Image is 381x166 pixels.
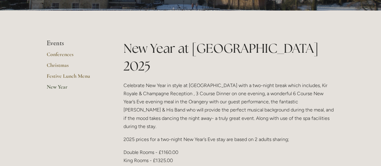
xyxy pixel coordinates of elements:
[47,51,104,62] a: Conferences
[47,73,104,83] a: Festive Lunch Menu
[123,39,335,75] h1: New Year at [GEOGRAPHIC_DATA] 2025
[47,39,104,47] li: Events
[123,81,335,130] p: Celebrate New Year in style at [GEOGRAPHIC_DATA] with a two-night break which includes, Kir Royal...
[47,62,104,73] a: Christmas
[123,135,335,143] p: 2025 prices for a two-night New Year’s Eve stay are based on 2 adults sharing;
[47,83,104,94] a: New Year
